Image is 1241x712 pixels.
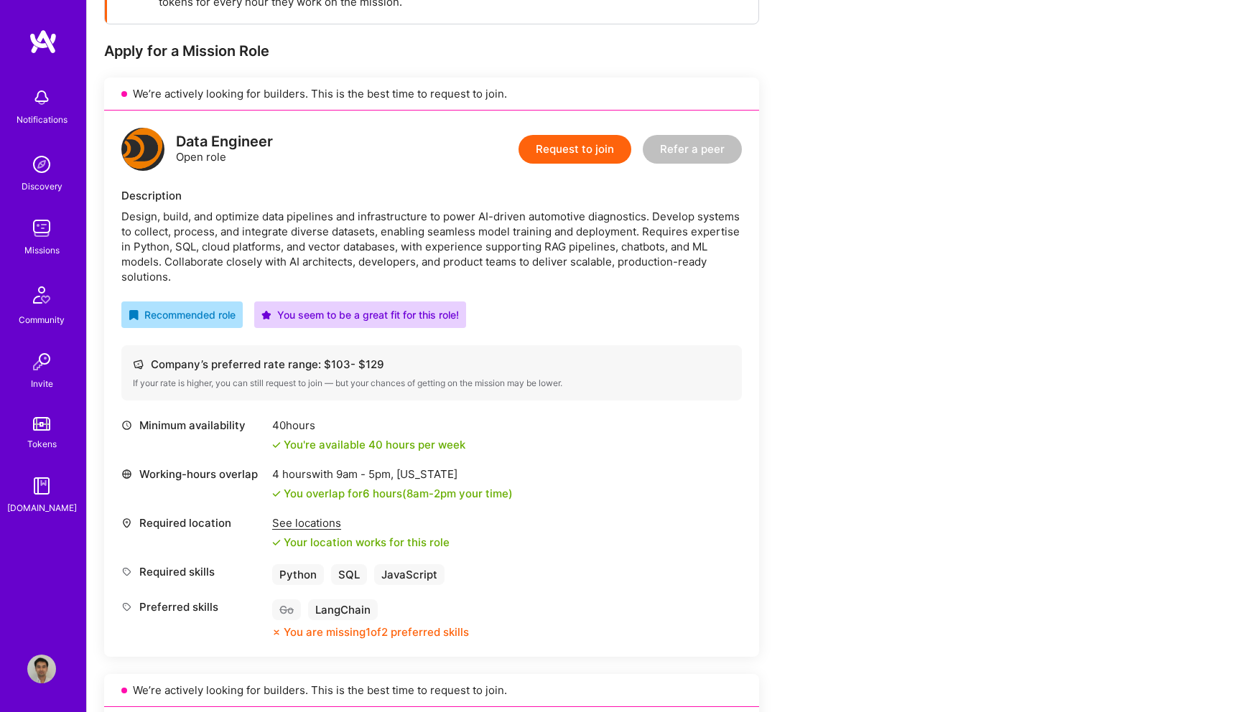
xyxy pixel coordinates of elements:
div: You're available 40 hours per week [272,437,465,452]
div: Tokens [27,436,57,451]
button: Request to join [519,135,631,164]
div: You are missing 1 of 2 preferred skills [284,624,469,640]
div: We’re actively looking for builders. This is the best time to request to join. [104,674,759,707]
div: Recommended role [129,307,236,322]
span: 8am - 2pm [406,487,456,500]
div: 40 hours [272,418,465,433]
div: 4 hours with [US_STATE] [272,467,513,482]
i: icon Clock [121,420,132,431]
div: Minimum availability [121,418,265,433]
div: Preferred skills [121,599,265,614]
div: Python [272,564,324,585]
div: We’re actively looking for builders. This is the best time to request to join. [104,78,759,111]
div: You seem to be a great fit for this role! [261,307,459,322]
i: icon Cash [133,359,144,370]
img: guide book [27,472,56,500]
i: icon CloseOrange [272,628,281,637]
div: Required skills [121,564,265,579]
i: icon Location [121,517,132,528]
div: Apply for a Mission Role [104,42,759,60]
img: Invite [27,347,56,376]
div: Working-hours overlap [121,467,265,482]
div: If your rate is higher, you can still request to join — but your chances of getting on the missio... [133,378,730,389]
i: icon Check [272,441,281,449]
div: Open role [176,134,273,164]
div: Data Engineer [176,134,273,149]
div: [DOMAIN_NAME] [7,500,77,515]
img: bell [27,83,56,112]
img: User Avatar [27,655,56,683]
div: Notifications [17,112,68,127]
div: Company’s preferred rate range: $ 103 - $ 129 [133,357,730,372]
i: icon Check [272,538,281,547]
img: logo [121,128,164,171]
i: icon PurpleStar [261,310,271,320]
span: 9am - 5pm , [333,467,396,481]
div: You overlap for 6 hours ( your time) [284,486,513,501]
button: Refer a peer [643,135,742,164]
div: Design, build, and optimize data pipelines and infrastructure to power AI-driven automotive diagn... [121,209,742,284]
div: Go [272,599,301,620]
div: JavaScript [374,564,445,585]
div: Community [19,312,65,327]
a: User Avatar [24,655,60,683]
div: Required location [121,515,265,530]
div: Your location works for this role [272,535,450,550]
div: Discovery [22,179,62,194]
i: icon RecommendedBadge [129,310,139,320]
img: tokens [33,417,50,431]
img: discovery [27,150,56,179]
div: Invite [31,376,53,391]
div: Description [121,188,742,203]
img: teamwork [27,214,56,243]
div: Missions [24,243,60,258]
img: Community [24,278,59,312]
i: icon World [121,469,132,479]
i: icon Check [272,489,281,498]
i: icon Tag [121,566,132,577]
div: LangChain [308,599,378,620]
img: logo [29,29,57,55]
i: icon Tag [121,601,132,612]
div: See locations [272,515,450,530]
div: SQL [331,564,367,585]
